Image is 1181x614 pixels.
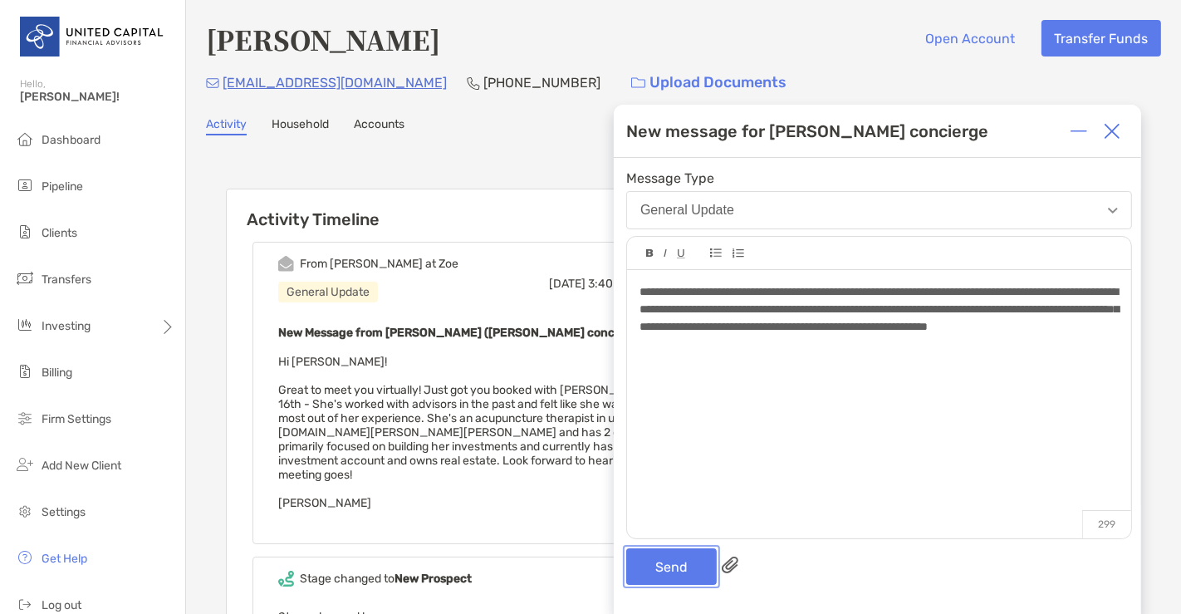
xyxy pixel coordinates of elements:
[15,222,35,242] img: clients icon
[20,90,175,104] span: [PERSON_NAME]!
[1108,208,1118,214] img: Open dropdown arrow
[206,117,247,135] a: Activity
[15,175,35,195] img: pipeline icon
[42,366,72,380] span: Billing
[732,248,744,258] img: Editor control icon
[15,501,35,521] img: settings icon
[42,319,91,333] span: Investing
[20,7,165,66] img: United Capital Logo
[467,76,480,90] img: Phone Icon
[15,315,35,335] img: investing icon
[223,72,447,93] p: [EMAIL_ADDRESS][DOMAIN_NAME]
[300,257,458,271] div: From [PERSON_NAME] at Zoe
[206,78,219,88] img: Email Icon
[206,20,440,58] h4: [PERSON_NAME]
[483,72,600,93] p: [PHONE_NUMBER]
[42,552,87,566] span: Get Help
[394,572,472,586] b: New Prospect
[42,459,121,473] span: Add New Client
[300,572,472,586] div: Stage changed to
[278,256,294,272] img: Event icon
[677,249,685,258] img: Editor control icon
[588,277,649,291] span: 3:40 PM ED
[626,548,717,585] button: Send
[278,326,647,340] b: New Message from [PERSON_NAME] ([PERSON_NAME] concierge)
[620,65,797,101] a: Upload Documents
[278,355,708,510] span: Hi [PERSON_NAME]! Great to meet you virtually! Just got you booked with [PERSON_NAME] for the 16t...
[1041,20,1161,56] button: Transfer Funds
[278,571,294,587] img: Event icon
[42,412,111,426] span: Firm Settings
[42,598,81,612] span: Log out
[42,273,91,287] span: Transfers
[42,226,77,240] span: Clients
[1071,123,1087,140] img: Expand or collapse
[15,129,35,149] img: dashboard icon
[631,77,645,89] img: button icon
[278,282,378,302] div: General Update
[1082,510,1131,538] p: 299
[640,203,734,218] div: General Update
[354,117,404,135] a: Accounts
[15,548,35,567] img: get-help icon
[722,557,738,573] img: paperclip attachments
[42,133,100,147] span: Dashboard
[42,505,86,519] span: Settings
[15,268,35,288] img: transfers icon
[626,121,988,141] div: New message for [PERSON_NAME] concierge
[272,117,329,135] a: Household
[227,189,767,229] h6: Activity Timeline
[15,594,35,614] img: logout icon
[913,20,1028,56] button: Open Account
[15,408,35,428] img: firm-settings icon
[646,249,654,258] img: Editor control icon
[626,170,1132,186] span: Message Type
[42,179,83,194] span: Pipeline
[710,248,722,258] img: Editor control icon
[15,361,35,381] img: billing icon
[664,249,667,258] img: Editor control icon
[15,454,35,474] img: add_new_client icon
[1104,123,1120,140] img: Close
[549,277,586,291] span: [DATE]
[626,191,1132,229] button: General Update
